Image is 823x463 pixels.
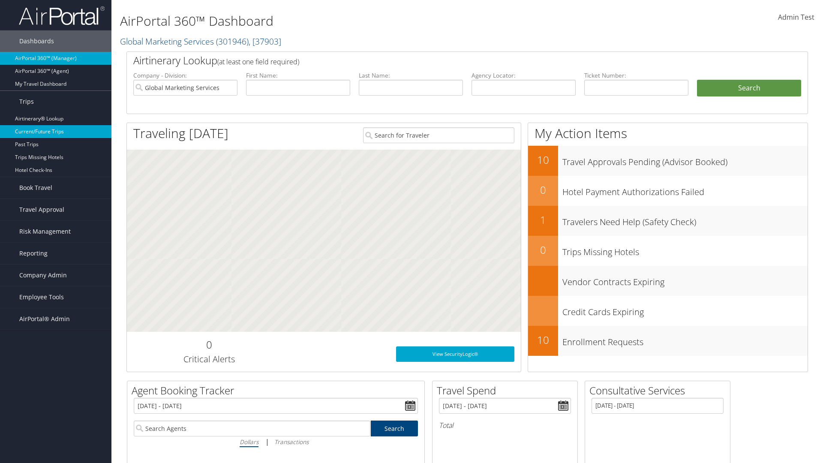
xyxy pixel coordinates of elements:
h3: Hotel Payment Authorizations Failed [562,182,808,198]
span: Reporting [19,243,48,264]
a: 1Travelers Need Help (Safety Check) [528,206,808,236]
label: Agency Locator: [472,71,576,80]
span: ( 301946 ) [216,36,249,47]
a: 10Travel Approvals Pending (Advisor Booked) [528,146,808,176]
span: Risk Management [19,221,71,242]
img: airportal-logo.png [19,6,105,26]
a: Global Marketing Services [120,36,281,47]
a: Admin Test [778,4,814,31]
h1: AirPortal 360™ Dashboard [120,12,583,30]
button: Search [697,80,801,97]
a: 0Trips Missing Hotels [528,236,808,266]
h3: Travel Approvals Pending (Advisor Booked) [562,152,808,168]
h2: 1 [528,213,558,227]
label: Last Name: [359,71,463,80]
span: , [ 37903 ] [249,36,281,47]
a: Vendor Contracts Expiring [528,266,808,296]
span: Dashboards [19,30,54,52]
span: Company Admin [19,265,67,286]
a: 0Hotel Payment Authorizations Failed [528,176,808,206]
input: Search for Traveler [363,127,514,143]
span: Trips [19,91,34,112]
h3: Trips Missing Hotels [562,242,808,258]
a: 10Enrollment Requests [528,326,808,356]
span: Book Travel [19,177,52,198]
span: (at least one field required) [217,57,299,66]
h2: Airtinerary Lookup [133,53,745,68]
h3: Enrollment Requests [562,332,808,348]
span: Admin Test [778,12,814,22]
h2: 0 [528,183,558,197]
h2: Agent Booking Tracker [132,383,424,398]
span: Employee Tools [19,286,64,308]
i: Transactions [274,438,309,446]
h6: Total [439,421,571,430]
a: Search [371,421,418,436]
h3: Credit Cards Expiring [562,302,808,318]
a: View SecurityLogic® [396,346,514,362]
div: | [134,436,418,447]
label: Company - Division: [133,71,237,80]
span: Travel Approval [19,199,64,220]
h2: 10 [528,153,558,167]
span: AirPortal® Admin [19,308,70,330]
label: Ticket Number: [584,71,688,80]
h1: My Action Items [528,124,808,142]
h2: 0 [133,337,285,352]
h1: Traveling [DATE] [133,124,228,142]
h3: Critical Alerts [133,353,285,365]
h2: Travel Spend [437,383,577,398]
h2: Consultative Services [589,383,730,398]
input: Search Agents [134,421,370,436]
label: First Name: [246,71,350,80]
h2: 0 [528,243,558,257]
a: Credit Cards Expiring [528,296,808,326]
h3: Vendor Contracts Expiring [562,272,808,288]
h3: Travelers Need Help (Safety Check) [562,212,808,228]
i: Dollars [240,438,258,446]
h2: 10 [528,333,558,347]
